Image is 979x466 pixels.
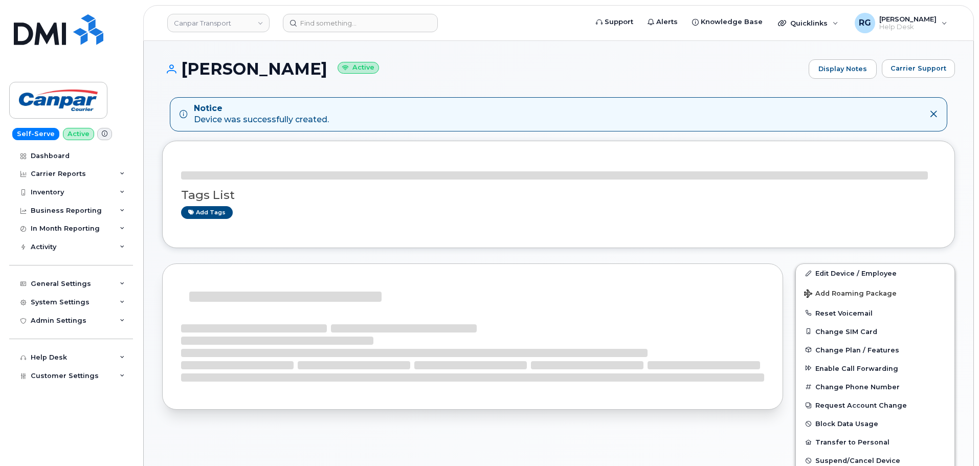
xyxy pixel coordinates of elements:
[882,59,955,78] button: Carrier Support
[338,62,379,74] small: Active
[815,346,899,353] span: Change Plan / Features
[891,63,946,73] span: Carrier Support
[194,103,329,126] div: Device was successfully created.
[162,60,804,78] h1: [PERSON_NAME]
[796,341,954,359] button: Change Plan / Features
[796,322,954,341] button: Change SIM Card
[796,414,954,433] button: Block Data Usage
[809,59,877,79] a: Display Notes
[796,359,954,378] button: Enable Call Forwarding
[796,378,954,396] button: Change Phone Number
[815,457,900,464] span: Suspend/Cancel Device
[796,433,954,451] button: Transfer to Personal
[796,282,954,303] button: Add Roaming Package
[815,364,898,372] span: Enable Call Forwarding
[796,264,954,282] a: Edit Device / Employee
[804,290,897,299] span: Add Roaming Package
[194,103,329,115] strong: Notice
[796,396,954,414] button: Request Account Change
[181,206,233,219] a: Add tags
[181,189,936,202] h3: Tags List
[796,304,954,322] button: Reset Voicemail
